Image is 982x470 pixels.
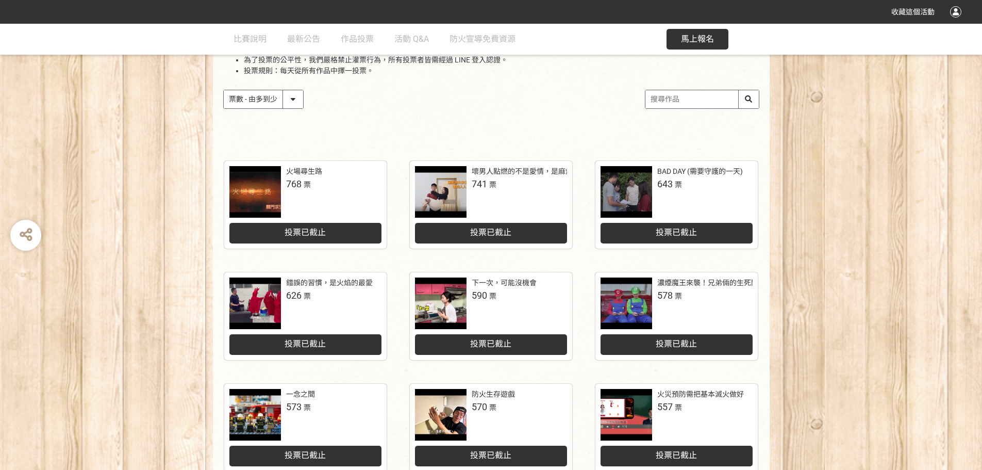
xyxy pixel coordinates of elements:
[285,450,326,460] span: 投票已截止
[410,161,572,249] a: 壞男人點燃的不是愛情，是麻煩741票投票已截止
[286,290,302,301] span: 626
[675,292,682,300] span: 票
[472,290,487,301] span: 590
[450,24,515,55] a: 防火宣導免費資源
[341,34,374,44] span: 作品投票
[675,403,682,412] span: 票
[304,292,311,300] span: 票
[287,24,320,55] a: 最新公告
[675,181,682,189] span: 票
[341,24,374,55] a: 作品投票
[657,389,744,400] div: 火災預防需把基本滅火做好
[657,166,743,177] div: BAD DAY (需要守護的一天)
[286,401,302,412] span: 573
[286,278,373,288] div: 錯誤的習慣，是火焰的最愛
[470,450,511,460] span: 投票已截止
[224,90,303,108] select: Sorting
[472,278,537,288] div: 下一次，可能沒機會
[667,29,728,50] button: 馬上報名
[656,339,697,349] span: 投票已截止
[286,179,302,189] span: 768
[285,339,326,349] span: 投票已截止
[472,179,487,189] span: 741
[285,228,326,237] span: 投票已截止
[244,66,759,76] li: 投票規則：每天從所有作品中擇一投票。
[472,389,515,400] div: 防火生存遊戲
[472,166,573,177] div: 壞男人點燃的不是愛情，是麻煩
[645,90,759,108] input: 搜尋作品
[657,179,673,189] span: 643
[234,34,267,44] span: 比賽說明
[489,292,496,300] span: 票
[681,34,714,44] span: 馬上報名
[470,228,511,237] span: 投票已截止
[489,403,496,412] span: 票
[470,339,511,349] span: 投票已截止
[304,181,311,189] span: 票
[224,272,387,360] a: 錯誤的習慣，是火焰的最愛626票投票已截止
[410,272,572,360] a: 下一次，可能沒機會590票投票已截止
[287,34,320,44] span: 最新公告
[489,181,496,189] span: 票
[891,8,935,16] span: 收藏這個活動
[595,161,758,249] a: BAD DAY (需要守護的一天)643票投票已截止
[657,401,673,412] span: 557
[244,55,759,66] li: 為了投票的公平性，我們嚴格禁止灌票行為，所有投票者皆需經過 LINE 登入認證。
[394,34,429,44] span: 活動 Q&A
[656,228,697,237] span: 投票已截止
[304,403,311,412] span: 票
[286,389,315,400] div: 一念之間
[286,166,322,177] div: 火場尋生路
[234,24,267,55] a: 比賽說明
[450,34,515,44] span: 防火宣導免費資源
[394,24,429,55] a: 活動 Q&A
[657,290,673,301] span: 578
[472,401,487,412] span: 570
[656,450,697,460] span: 投票已截止
[224,161,387,249] a: 火場尋生路768票投票已截止
[595,272,758,360] a: 濃煙魔王來襲！兄弟倆的生死關門578票投票已截止
[657,278,765,288] div: 濃煙魔王來襲！兄弟倆的生死關門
